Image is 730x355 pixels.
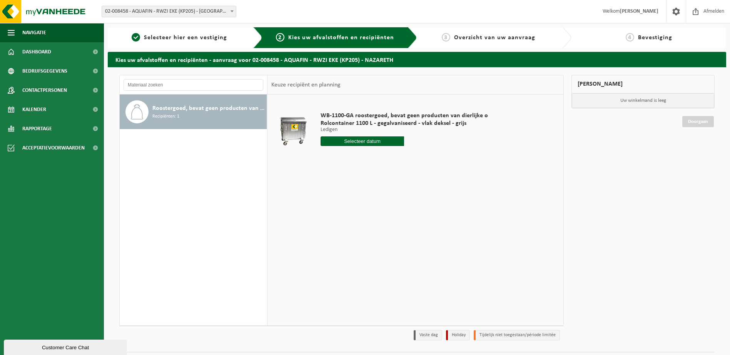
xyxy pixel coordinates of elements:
[22,100,46,119] span: Kalender
[4,338,129,355] iframe: chat widget
[321,127,488,133] p: Ledigen
[414,330,442,340] li: Vaste dag
[132,33,140,41] span: 1
[22,119,52,138] span: Rapportage
[144,35,227,41] span: Selecteer hier een vestiging
[571,75,715,93] div: [PERSON_NAME]
[572,93,714,108] p: Uw winkelmand is leeg
[102,6,236,17] span: 02-008458 - AQUAFIN - RWZI EKE (KP205) - NAZARETH
[442,33,450,41] span: 3
[124,79,263,91] input: Materiaal zoeken
[152,113,179,120] span: Recipiënten: 1
[276,33,284,41] span: 2
[22,61,67,81] span: Bedrijfsgegevens
[22,138,85,158] span: Acceptatievoorwaarden
[22,42,51,61] span: Dashboard
[474,330,560,340] li: Tijdelijk niet toegestaan/période limitée
[321,119,488,127] span: Rolcontainer 1100 L - gegalvaniseerd - vlak deksel - grijs
[620,8,658,14] strong: [PERSON_NAME]
[22,23,46,42] span: Navigatie
[22,81,67,100] span: Contactpersonen
[120,95,267,129] button: Roostergoed, bevat geen producten van dierlijke oorsprong Recipiënten: 1
[108,52,726,67] h2: Kies uw afvalstoffen en recipiënten - aanvraag voor 02-008458 - AQUAFIN - RWZI EKE (KP205) - NAZA...
[638,35,672,41] span: Bevestiging
[682,116,714,127] a: Doorgaan
[454,35,535,41] span: Overzicht van uw aanvraag
[288,35,394,41] span: Kies uw afvalstoffen en recipiënten
[321,112,488,119] span: WB-1100-GA roostergoed, bevat geen producten van dierlijke o
[112,33,247,42] a: 1Selecteer hier een vestiging
[321,136,404,146] input: Selecteer datum
[626,33,634,41] span: 4
[152,104,265,113] span: Roostergoed, bevat geen producten van dierlijke oorsprong
[446,330,470,340] li: Holiday
[267,75,344,95] div: Keuze recipiënt en planning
